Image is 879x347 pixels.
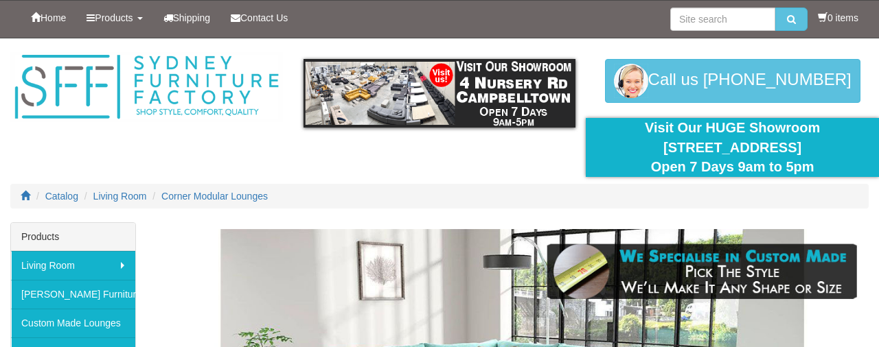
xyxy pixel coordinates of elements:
[76,1,152,35] a: Products
[21,1,76,35] a: Home
[596,118,869,177] div: Visit Our HUGE Showroom [STREET_ADDRESS] Open 7 Days 9am to 5pm
[11,223,135,251] div: Products
[93,191,147,202] a: Living Room
[818,11,858,25] li: 0 items
[173,12,211,23] span: Shipping
[10,52,283,122] img: Sydney Furniture Factory
[220,1,298,35] a: Contact Us
[11,251,135,280] a: Living Room
[95,12,133,23] span: Products
[670,8,775,31] input: Site search
[11,280,135,309] a: [PERSON_NAME] Furniture
[11,309,135,337] a: Custom Made Lounges
[304,59,576,128] img: showroom.gif
[45,191,78,202] a: Catalog
[240,12,288,23] span: Contact Us
[153,1,221,35] a: Shipping
[41,12,66,23] span: Home
[161,191,268,202] a: Corner Modular Lounges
